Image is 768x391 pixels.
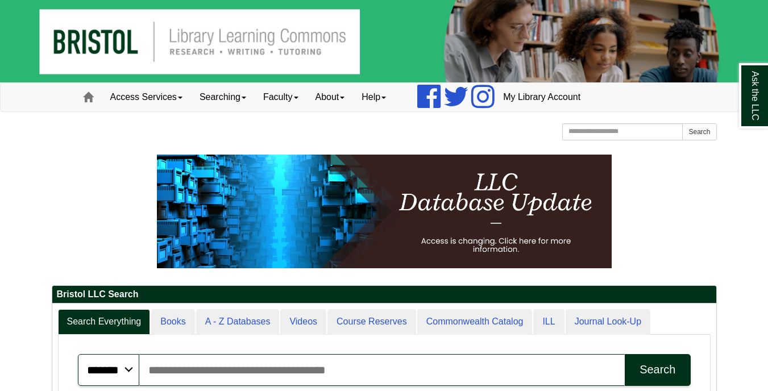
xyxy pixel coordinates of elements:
[307,83,354,111] a: About
[151,309,194,335] a: Books
[280,309,326,335] a: Videos
[196,309,280,335] a: A - Z Databases
[495,83,589,111] a: My Library Account
[102,83,191,111] a: Access Services
[58,309,151,335] a: Search Everything
[255,83,307,111] a: Faculty
[640,363,675,376] div: Search
[191,83,255,111] a: Searching
[417,309,533,335] a: Commonwealth Catalog
[625,354,690,386] button: Search
[327,309,416,335] a: Course Reserves
[52,286,716,303] h2: Bristol LLC Search
[157,155,612,268] img: HTML tutorial
[566,309,650,335] a: Journal Look-Up
[682,123,716,140] button: Search
[353,83,395,111] a: Help
[533,309,564,335] a: ILL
